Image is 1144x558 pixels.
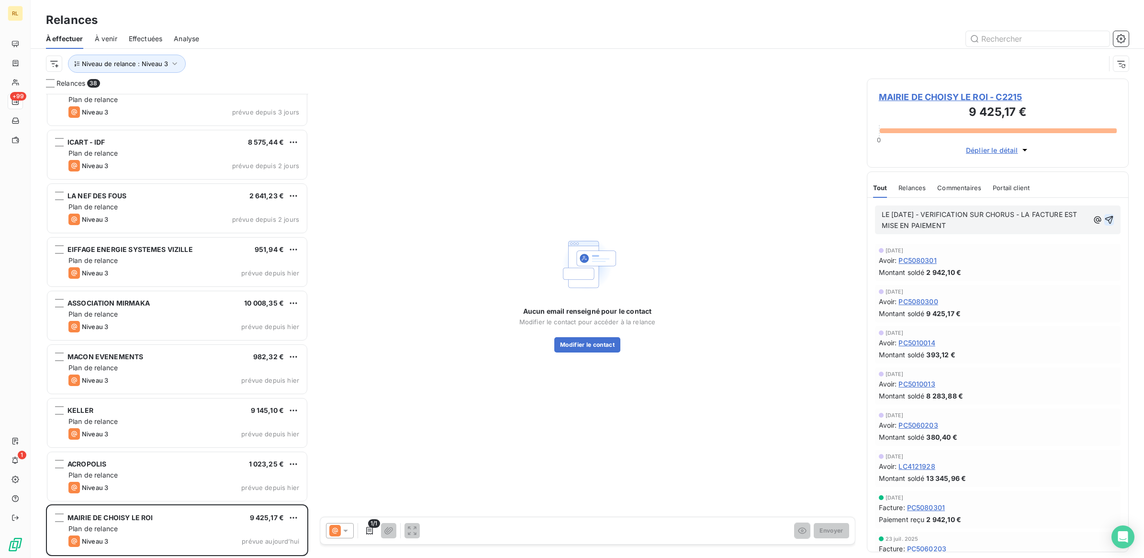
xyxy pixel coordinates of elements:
span: Avoir : [879,296,897,307]
span: Avoir : [879,338,897,348]
span: Montant soldé [879,473,925,483]
span: [DATE] [886,248,904,253]
span: 10 008,35 € [244,299,284,307]
span: prévue depuis hier [241,376,299,384]
span: 951,94 € [255,245,284,253]
span: Commentaires [937,184,981,192]
span: Facture : [879,544,905,554]
span: Portail client [993,184,1030,192]
span: Effectuées [129,34,163,44]
span: 1 [18,451,26,459]
span: 1 023,25 € [249,460,284,468]
span: Plan de relance [68,524,118,533]
span: 2 942,10 € [926,267,961,277]
span: Plan de relance [68,203,118,211]
span: Montant soldé [879,308,925,319]
span: 393,12 € [926,350,955,360]
span: prévue aujourd’hui [242,537,299,545]
span: À effectuer [46,34,83,44]
input: Rechercher [966,31,1110,46]
span: PC5080301 [907,502,945,512]
span: Déplier le détail [966,145,1018,155]
span: 9 145,10 € [251,406,284,414]
span: EIFFAGE ENERGIE SYSTEMES VIZILLE [67,245,193,253]
span: ICART - IDF [67,138,105,146]
span: Plan de relance [68,256,118,264]
span: Niveau 3 [82,537,108,545]
span: Niveau 3 [82,269,108,277]
div: grid [46,94,308,558]
span: prévue depuis hier [241,323,299,330]
span: 2 942,10 € [926,514,961,524]
span: Niveau 3 [82,216,108,223]
span: [DATE] [886,371,904,377]
div: Open Intercom Messenger [1111,525,1134,548]
span: Montant soldé [879,391,925,401]
span: 13 345,96 € [926,473,966,483]
span: Relances [56,79,85,88]
span: prévue depuis hier [241,484,299,491]
span: [DATE] [886,289,904,295]
span: Niveau 3 [82,108,108,116]
span: 23 juil. 2025 [886,536,919,542]
span: ASSOCIATION MIRMAKA [67,299,150,307]
span: 8 283,88 € [926,391,963,401]
span: PC5060203 [907,544,946,554]
span: À venir [95,34,117,44]
span: Plan de relance [68,364,118,372]
span: prévue depuis hier [241,430,299,438]
span: Plan de relance [68,149,118,157]
span: PC5080300 [898,296,938,307]
span: 9 425,17 € [926,308,961,319]
span: MAIRIE DE CHOISY LE ROI - C2215 [879,91,1117,103]
span: Avoir : [879,379,897,389]
span: [DATE] [886,412,904,418]
span: LC4121928 [898,461,935,471]
span: Tout [873,184,887,192]
span: LE [DATE] - VERIFICATION SUR CHORUS - LA FACTURE EST MISE EN PAIEMENT [882,210,1079,229]
img: Empty state [557,234,618,295]
span: PC5080301 [898,255,936,265]
span: Relances [898,184,926,192]
span: prévue depuis 2 jours [232,162,299,170]
h3: Relances [46,11,98,29]
span: 380,40 € [926,432,957,442]
span: Paiement reçu [879,514,925,524]
button: Modifier le contact [554,337,620,353]
span: 1/1 [368,519,380,528]
span: Niveau 3 [82,323,108,330]
span: Niveau 3 [82,376,108,384]
span: Plan de relance [68,417,118,425]
span: [DATE] [886,495,904,501]
span: Facture : [879,502,905,512]
span: PC5010013 [898,379,935,389]
span: 2 641,23 € [249,192,284,200]
span: Montant soldé [879,267,925,277]
span: Niveau 3 [82,430,108,438]
span: Montant soldé [879,432,925,442]
span: prévue depuis 2 jours [232,216,299,223]
span: Montant soldé [879,350,925,360]
span: [DATE] [886,454,904,459]
span: 9 425,17 € [250,513,284,522]
span: KELLER [67,406,93,414]
span: 38 [87,79,100,88]
span: Plan de relance [68,471,118,479]
span: Plan de relance [68,310,118,318]
img: Logo LeanPay [8,537,23,552]
span: 8 575,44 € [248,138,284,146]
button: Niveau de relance : Niveau 3 [68,55,186,73]
span: Avoir : [879,461,897,471]
span: 0 [877,136,881,144]
span: ACROPOLIS [67,460,106,468]
span: Niveau 3 [82,484,108,491]
h3: 9 425,17 € [879,103,1117,123]
span: Niveau de relance : Niveau 3 [82,60,168,68]
span: LA NEF DES FOUS [67,192,126,200]
span: Plan de relance [68,95,118,103]
span: PC5010014 [898,338,935,348]
span: MAIRIE DE CHOISY LE ROI [67,513,153,522]
span: Analyse [174,34,199,44]
span: +99 [10,92,26,101]
span: 982,32 € [253,353,284,361]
